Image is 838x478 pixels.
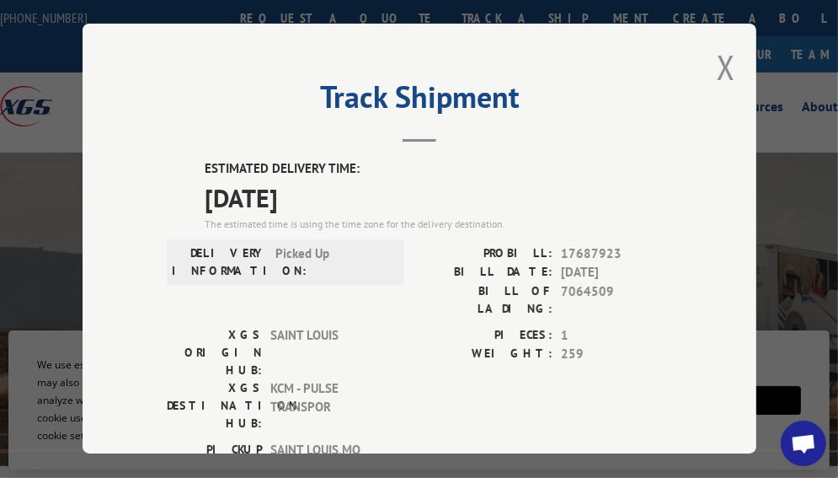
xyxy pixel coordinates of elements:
[419,282,552,318] label: BILL OF LADING:
[167,379,262,432] label: XGS DESTINATION HUB:
[167,85,672,117] h2: Track Shipment
[561,282,672,318] span: 7064509
[561,244,672,264] span: 17687923
[205,159,672,179] label: ESTIMATED DELIVERY TIME:
[781,421,826,466] div: Open chat
[561,263,672,282] span: [DATE]
[270,379,384,432] span: KCM - PULSE TRANSPOR
[419,345,552,364] label: WEIGHT:
[275,244,389,280] span: Picked Up
[561,345,672,364] span: 259
[717,45,735,89] button: Close modal
[205,217,672,232] div: The estimated time is using the time zone for the delivery destination.
[419,263,552,282] label: BILL DATE:
[270,326,384,379] span: SAINT LOUIS
[270,441,384,476] span: SAINT LOUIS , MO
[167,326,262,379] label: XGS ORIGIN HUB:
[419,326,552,346] label: PIECES:
[172,244,267,280] label: DELIVERY INFORMATION:
[561,326,672,346] span: 1
[205,179,672,217] span: [DATE]
[419,244,552,264] label: PROBILL:
[167,441,262,476] label: PICKUP CITY:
